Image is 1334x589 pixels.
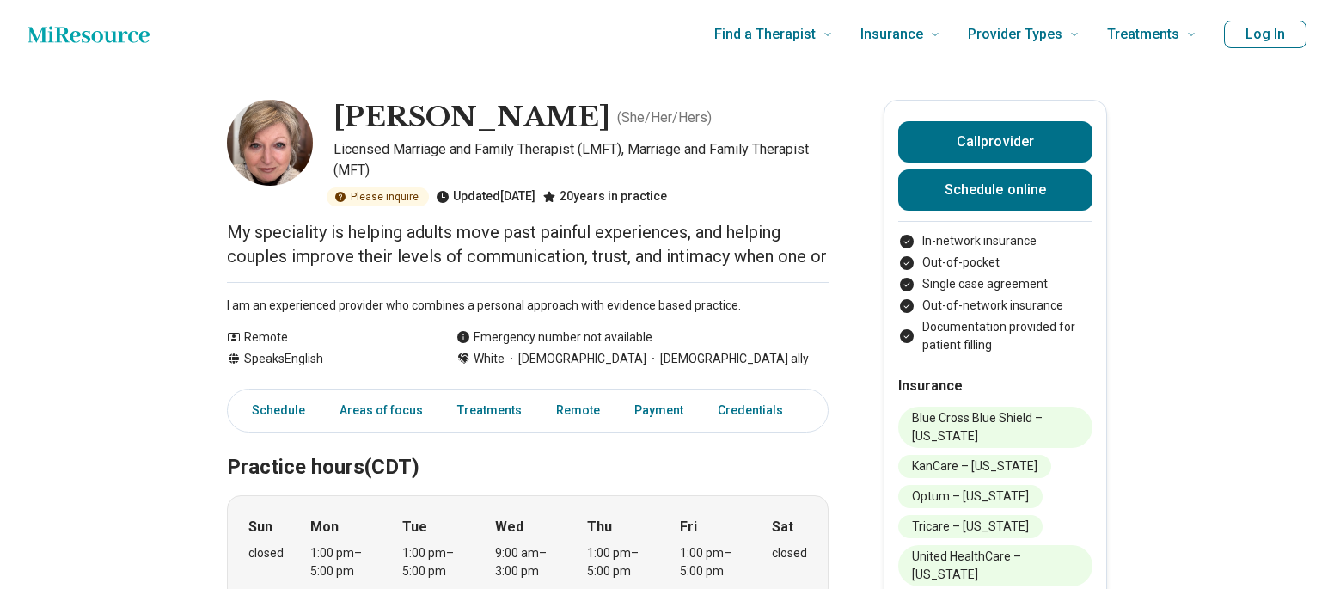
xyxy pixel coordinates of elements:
[227,350,422,368] div: Speaks English
[248,544,284,562] div: closed
[587,517,612,537] strong: Thu
[898,455,1051,478] li: KanCare – [US_STATE]
[227,328,422,347] div: Remote
[456,328,652,347] div: Emergency number not available
[898,121,1092,163] button: Callprovider
[436,187,535,206] div: Updated [DATE]
[968,22,1062,46] span: Provider Types
[505,350,646,368] span: [DEMOGRAPHIC_DATA]
[310,517,339,537] strong: Mon
[680,517,697,537] strong: Fri
[474,350,505,368] span: White
[227,220,829,268] p: My speciality is helping adults move past painful experiences, and helping couples improve their ...
[860,22,923,46] span: Insurance
[898,169,1092,211] a: Schedule online
[546,393,610,428] a: Remote
[28,17,150,52] a: Home page
[542,187,667,206] div: 20 years in practice
[227,100,313,186] img: Lorrie Gfeller-Strouts, Licensed Marriage and Family Therapist (LMFT)
[898,254,1092,272] li: Out-of-pocket
[898,297,1092,315] li: Out-of-network insurance
[898,545,1092,586] li: United HealthCare – [US_STATE]
[680,544,746,580] div: 1:00 pm – 5:00 pm
[898,376,1092,396] h2: Insurance
[898,318,1092,354] li: Documentation provided for patient filling
[772,544,807,562] div: closed
[898,407,1092,448] li: Blue Cross Blue Shield – [US_STATE]
[898,485,1043,508] li: Optum – [US_STATE]
[310,544,376,580] div: 1:00 pm – 5:00 pm
[587,544,653,580] div: 1:00 pm – 5:00 pm
[617,107,712,128] p: ( She/Her/Hers )
[646,350,809,368] span: [DEMOGRAPHIC_DATA] ally
[402,517,427,537] strong: Tue
[495,544,561,580] div: 9:00 am – 3:00 pm
[495,517,523,537] strong: Wed
[227,297,829,315] p: I am an experienced provider who combines a personal approach with evidence based practice.
[898,515,1043,538] li: Tricare – [US_STATE]
[248,517,272,537] strong: Sun
[227,412,829,482] h2: Practice hours (CDT)
[231,393,315,428] a: Schedule
[333,100,610,136] h1: [PERSON_NAME]
[329,393,433,428] a: Areas of focus
[707,393,804,428] a: Credentials
[714,22,816,46] span: Find a Therapist
[898,275,1092,293] li: Single case agreement
[898,232,1092,250] li: In-network insurance
[772,517,793,537] strong: Sat
[1224,21,1306,48] button: Log In
[447,393,532,428] a: Treatments
[624,393,694,428] a: Payment
[402,544,468,580] div: 1:00 pm – 5:00 pm
[898,232,1092,354] ul: Payment options
[1107,22,1179,46] span: Treatments
[327,187,429,206] div: Please inquire
[333,139,829,181] p: Licensed Marriage and Family Therapist (LMFT), Marriage and Family Therapist (MFT)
